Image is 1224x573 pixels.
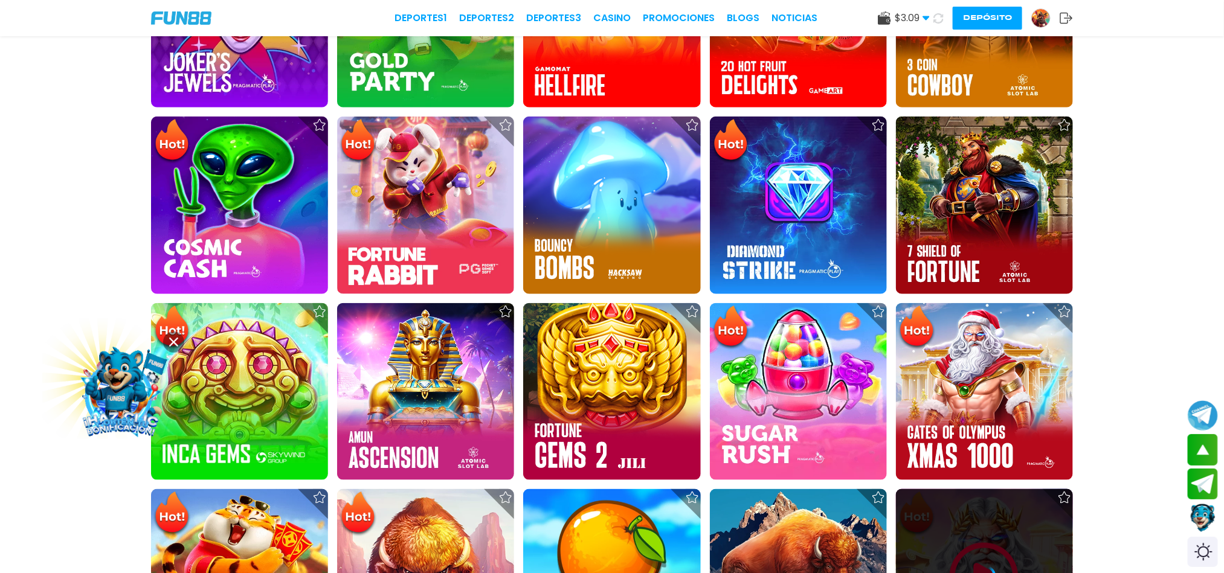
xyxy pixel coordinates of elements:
a: BLOGS [727,11,759,25]
img: Image Link [66,338,176,447]
img: Hot [897,304,936,351]
img: Hot [711,304,750,351]
a: Deportes2 [459,11,514,25]
button: Depósito [953,7,1022,30]
a: CASINO [593,11,631,25]
img: Bouncy Bombs 96% [523,117,700,293]
a: Deportes3 [526,11,581,25]
img: Inca Gems [151,303,328,480]
button: scroll up [1188,434,1218,466]
img: Fortune Rabbit [337,117,514,293]
a: Deportes1 [395,11,447,25]
img: Sugar Rush [710,303,887,480]
img: Hot [152,118,192,165]
img: Avatar [1032,9,1050,27]
a: Promociones [643,11,715,25]
button: Join telegram [1188,469,1218,500]
img: Cosmic Cash [151,117,328,293]
img: 7 Shields of Fortune [896,117,1073,293]
img: Company Logo [151,11,211,25]
button: Contact customer service [1188,502,1218,534]
img: Hot [338,118,378,165]
a: Avatar [1031,8,1060,28]
img: Hot [711,118,750,165]
img: Gates of Olympus Xmas 1000 [896,303,1073,480]
img: Fortune Gems 2 [523,303,700,480]
img: Hot [152,490,192,537]
img: Hot [152,304,192,351]
img: Diamond Strike [710,117,887,293]
img: Amun Ascension [337,303,514,480]
div: Switch theme [1188,537,1218,567]
img: Hot [338,490,378,537]
a: NOTICIAS [771,11,817,25]
span: $ 3.09 [895,11,930,25]
button: Join telegram channel [1188,400,1218,431]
